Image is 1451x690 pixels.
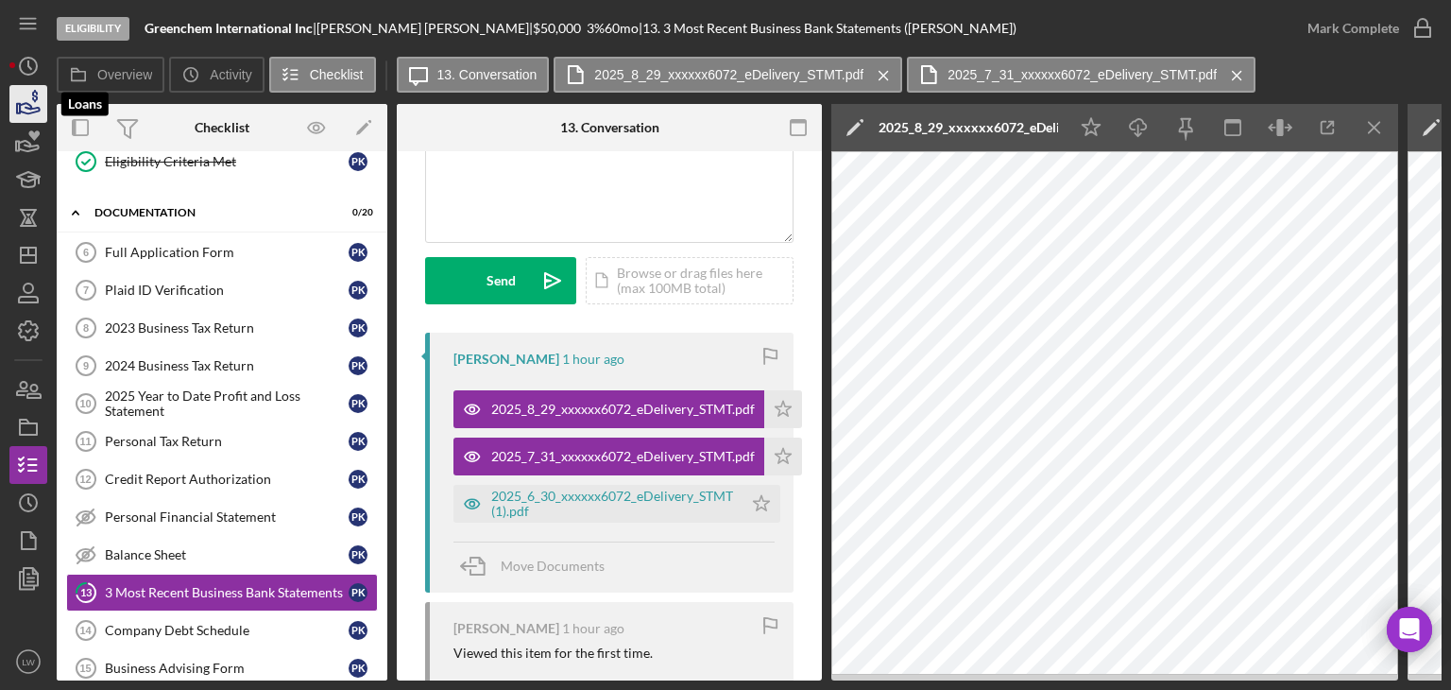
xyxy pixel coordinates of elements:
[105,320,349,336] div: 2023 Business Tax Return
[105,547,349,562] div: Balance Sheet
[316,21,533,36] div: [PERSON_NAME] [PERSON_NAME] |
[105,585,349,600] div: 3 Most Recent Business Bank Statements
[533,20,581,36] span: $50,000
[9,643,47,681] button: LW
[349,583,367,602] div: P K
[453,485,780,523] button: 2025_6_30_xxxxxx6072_eDelivery_STMT (1).pdf
[66,385,378,423] a: 102025 Year to Date Profit and Loss StatementPK
[79,625,92,636] tspan: 14
[66,574,378,612] a: 133 Most Recent Business Bank StatementsPK
[349,659,367,678] div: P K
[105,472,349,487] div: Credit Report Authorization
[83,247,89,258] tspan: 6
[66,271,378,309] a: 7Plaid ID VerificationPK
[1307,9,1399,47] div: Mark Complete
[639,21,1016,36] div: | 13. 3 Most Recent Business Bank Statements ([PERSON_NAME])
[105,509,349,525] div: Personal Financial Statement
[425,257,576,304] button: Send
[1387,607,1432,652] div: Open Intercom Messenger
[66,143,378,181] a: Eligibility Criteria MetPK
[79,436,91,447] tspan: 11
[349,545,367,564] div: P K
[587,21,605,36] div: 3 %
[349,356,367,375] div: P K
[83,285,89,296] tspan: 7
[210,67,251,82] label: Activity
[66,498,378,536] a: Personal Financial StatementPK
[453,352,559,367] div: [PERSON_NAME]
[145,21,316,36] div: |
[879,120,1058,135] div: 2025_8_29_xxxxxx6072_eDelivery_STMT.pdf
[907,57,1255,93] button: 2025_7_31_xxxxxx6072_eDelivery_STMT.pdf
[491,402,755,417] div: 2025_8_29_xxxxxx6072_eDelivery_STMT.pdf
[22,657,36,667] text: LW
[947,67,1217,82] label: 2025_7_31_xxxxxx6072_eDelivery_STMT.pdf
[437,67,538,82] label: 13. Conversation
[349,281,367,300] div: P K
[80,586,92,598] tspan: 13
[66,233,378,271] a: 6Full Application FormPK
[105,661,349,676] div: Business Advising Form
[66,423,378,460] a: 11Personal Tax ReturnPK
[562,352,624,367] time: 2025-09-10 21:26
[339,207,373,218] div: 0 / 20
[105,283,349,298] div: Plaid ID Verification
[57,17,129,41] div: Eligibility
[105,358,349,373] div: 2024 Business Tax Return
[605,21,639,36] div: 60 mo
[349,243,367,262] div: P K
[453,621,559,636] div: [PERSON_NAME]
[594,67,863,82] label: 2025_8_29_xxxxxx6072_eDelivery_STMT.pdf
[487,257,516,304] div: Send
[66,460,378,498] a: 12Credit Report AuthorizationPK
[349,470,367,489] div: P K
[349,432,367,451] div: P K
[453,390,802,428] button: 2025_8_29_xxxxxx6072_eDelivery_STMT.pdf
[105,623,349,638] div: Company Debt Schedule
[83,360,89,371] tspan: 9
[491,489,733,519] div: 2025_6_30_xxxxxx6072_eDelivery_STMT (1).pdf
[66,649,378,687] a: 15Business Advising FormPK
[105,245,349,260] div: Full Application Form
[195,120,249,135] div: Checklist
[562,621,624,636] time: 2025-09-10 21:25
[83,322,89,334] tspan: 8
[349,508,367,526] div: P K
[66,347,378,385] a: 92024 Business Tax ReturnPK
[453,646,653,661] div: Viewed this item for the first time.
[79,663,91,674] tspan: 15
[57,57,164,93] button: Overview
[105,388,349,419] div: 2025 Year to Date Profit and Loss Statement
[397,57,550,93] button: 13. Conversation
[349,394,367,413] div: P K
[554,57,902,93] button: 2025_8_29_xxxxxx6072_eDelivery_STMT.pdf
[269,57,376,93] button: Checklist
[97,67,152,82] label: Overview
[349,152,367,171] div: P K
[66,536,378,574] a: Balance SheetPK
[169,57,264,93] button: Activity
[560,120,659,135] div: 13. Conversation
[105,434,349,449] div: Personal Tax Return
[145,20,313,36] b: Greenchem International Inc
[453,543,623,590] button: Move Documents
[94,207,326,218] div: Documentation
[453,438,802,475] button: 2025_7_31_xxxxxx6072_eDelivery_STMT.pdf
[1289,9,1442,47] button: Mark Complete
[491,449,755,464] div: 2025_7_31_xxxxxx6072_eDelivery_STMT.pdf
[105,154,349,169] div: Eligibility Criteria Met
[66,612,378,649] a: 14Company Debt SchedulePK
[310,67,364,82] label: Checklist
[349,319,367,337] div: P K
[501,558,605,574] span: Move Documents
[79,474,91,485] tspan: 12
[66,309,378,347] a: 82023 Business Tax ReturnPK
[349,621,367,640] div: P K
[79,398,91,409] tspan: 10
